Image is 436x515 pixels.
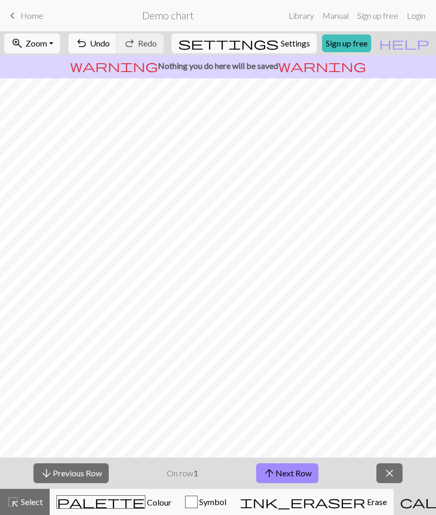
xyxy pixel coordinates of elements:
span: Settings [281,37,310,50]
span: warning [278,58,366,73]
a: Library [284,5,318,26]
span: Undo [90,38,110,48]
a: Sign up free [353,5,403,26]
a: Sign up free [322,34,371,52]
span: Select [19,497,43,507]
span: Symbol [198,497,226,507]
h2: Demo chart [142,9,194,21]
span: warning [70,58,158,73]
span: Colour [145,497,171,507]
span: arrow_upward [263,466,276,481]
button: Next Row [256,463,318,483]
span: keyboard_arrow_left [6,8,19,23]
a: Login [403,5,430,26]
button: Symbol [178,489,233,515]
span: close [383,466,396,481]
span: ink_eraser [240,495,365,509]
button: Zoom [4,33,60,53]
span: Zoom [26,38,47,48]
button: Undo [68,33,117,53]
span: palette [57,495,145,509]
span: settings [178,36,279,51]
a: Home [6,7,43,25]
i: Settings [178,37,279,50]
span: help [379,36,429,51]
strong: 1 [193,468,198,478]
span: zoom_in [11,36,24,51]
button: Colour [50,489,178,515]
span: Home [20,10,43,20]
button: Previous Row [33,463,109,483]
a: Manual [318,5,353,26]
button: Erase [233,489,394,515]
p: Nothing you do here will be saved [4,60,432,72]
button: SettingsSettings [171,33,317,53]
span: undo [75,36,88,51]
span: highlight_alt [7,495,19,509]
span: arrow_downward [40,466,53,481]
p: On row [167,467,198,479]
span: Erase [365,497,387,507]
